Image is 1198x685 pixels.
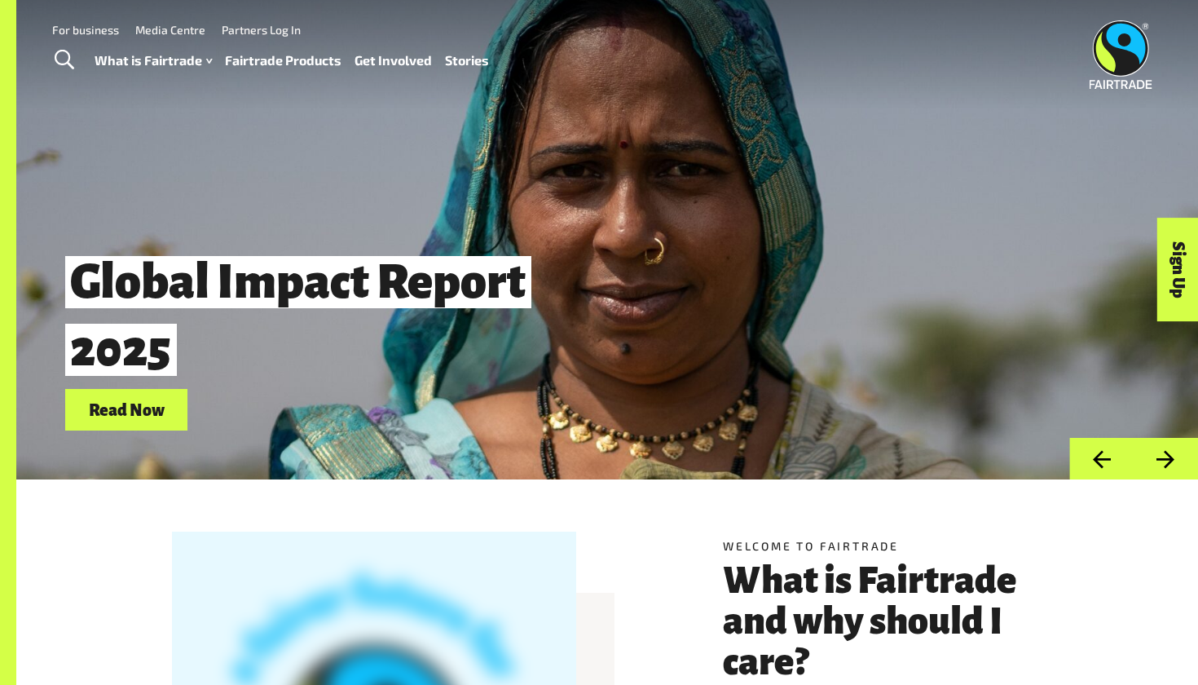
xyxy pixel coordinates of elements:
a: Get Involved [355,49,432,73]
a: What is Fairtrade [95,49,212,73]
a: Fairtrade Products [225,49,341,73]
button: Next [1134,438,1198,479]
h3: What is Fairtrade and why should I care? [723,560,1042,683]
a: Stories [445,49,489,73]
a: Media Centre [135,23,205,37]
button: Previous [1069,438,1134,479]
a: Toggle Search [44,40,84,81]
a: For business [52,23,119,37]
img: Fairtrade Australia New Zealand logo [1090,20,1152,89]
h5: Welcome to Fairtrade [723,537,1042,555]
span: Global Impact Report 2025 [65,256,531,376]
a: Read Now [65,389,187,431]
a: Partners Log In [222,23,301,37]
